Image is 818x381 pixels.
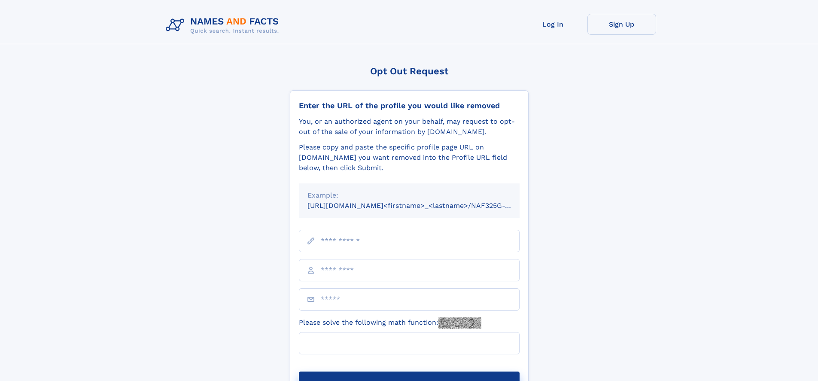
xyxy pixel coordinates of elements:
[587,14,656,35] a: Sign Up
[299,116,520,137] div: You, or an authorized agent on your behalf, may request to opt-out of the sale of your informatio...
[162,14,286,37] img: Logo Names and Facts
[290,66,529,76] div: Opt Out Request
[307,201,536,210] small: [URL][DOMAIN_NAME]<firstname>_<lastname>/NAF325G-xxxxxxxx
[307,190,511,201] div: Example:
[299,317,481,329] label: Please solve the following math function:
[299,142,520,173] div: Please copy and paste the specific profile page URL on [DOMAIN_NAME] you want removed into the Pr...
[519,14,587,35] a: Log In
[299,101,520,110] div: Enter the URL of the profile you would like removed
